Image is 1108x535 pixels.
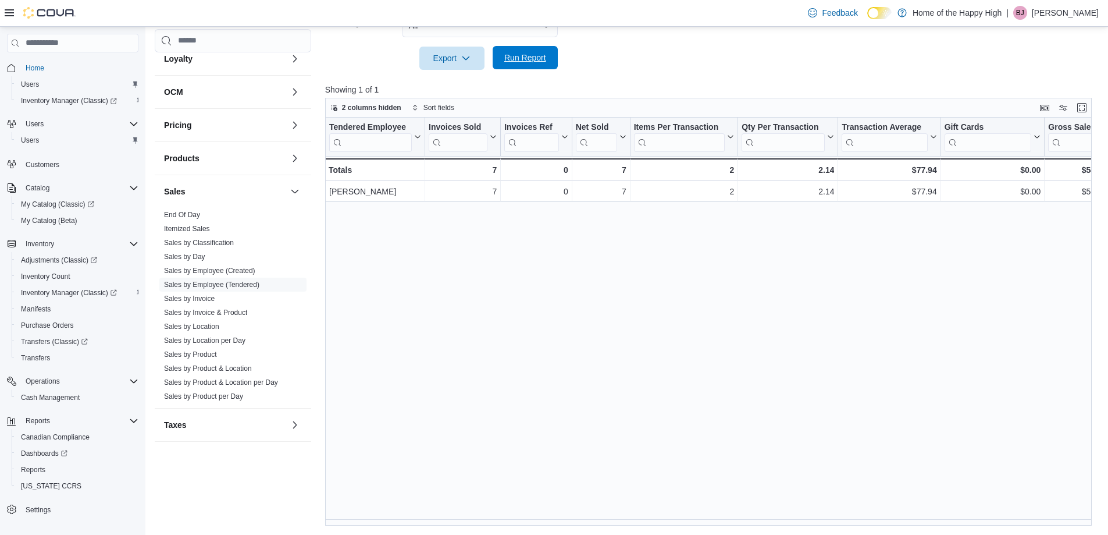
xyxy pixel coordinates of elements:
div: Tendered Employee [329,122,412,133]
a: Sales by Location per Day [164,336,245,345]
button: Catalog [2,180,143,196]
span: Cash Management [21,393,80,402]
span: Dashboards [16,447,138,460]
button: Products [164,153,286,164]
div: 0 [504,163,568,177]
span: Users [21,136,39,145]
span: Sort fields [423,103,454,112]
span: My Catalog (Classic) [21,200,94,209]
div: $77.94 [842,163,936,177]
a: Sales by Invoice [164,295,215,303]
span: Canadian Compliance [21,433,90,442]
span: Inventory Manager (Classic) [16,94,138,108]
div: 2 [634,185,735,199]
h3: Pricing [164,119,191,131]
div: $77.94 [842,185,936,199]
a: Sales by Invoice & Product [164,309,247,317]
div: Tendered Employee [329,122,412,152]
button: Taxes [164,419,286,431]
span: Users [16,133,138,147]
a: Canadian Compliance [16,430,94,444]
button: Users [2,116,143,132]
input: Dark Mode [867,7,892,19]
button: Products [288,151,302,165]
div: Transaction Average [842,122,927,152]
div: Items Per Transaction [633,122,725,152]
button: Reports [2,413,143,429]
div: 2.14 [742,185,834,199]
span: Cash Management [16,391,138,405]
button: Customers [2,155,143,172]
p: Home of the Happy High [913,6,1002,20]
span: Sales by Product [164,350,217,359]
span: Reports [21,465,45,474]
span: Sales by Product & Location [164,364,252,373]
a: [US_STATE] CCRS [16,479,86,493]
span: Users [21,117,138,131]
div: Qty Per Transaction [742,122,825,133]
button: Export [419,47,484,70]
a: Transfers [16,351,55,365]
div: Gross Sales [1048,122,1102,152]
button: Home [2,59,143,76]
div: Invoices Ref [504,122,558,152]
div: Totals [329,163,421,177]
a: Customers [21,158,64,172]
a: Cash Management [16,391,84,405]
span: Users [21,80,39,89]
button: 2 columns hidden [326,101,406,115]
span: Dark Mode [867,19,868,20]
a: Inventory Manager (Classic) [12,285,143,301]
span: Purchase Orders [16,318,138,332]
a: Sales by Product & Location [164,364,252,373]
a: Reports [16,463,50,477]
button: Enter fullscreen [1075,101,1089,115]
button: Sales [288,185,302,199]
span: Settings [21,502,138,517]
a: Adjustments (Classic) [16,253,102,267]
button: Transfers [12,350,143,366]
button: Users [12,76,143,93]
div: $0.00 [944,185,1041,199]
button: Run Report [493,46,558,69]
div: $0.00 [944,163,1041,177]
div: 7 [429,163,497,177]
span: Catalog [26,183,49,193]
a: Settings [21,503,55,517]
button: My Catalog (Beta) [12,212,143,229]
span: Inventory Manager (Classic) [21,288,117,297]
span: Operations [26,377,60,386]
a: Transfers (Classic) [12,334,143,350]
p: Showing 1 of 1 [325,84,1100,95]
a: Itemized Sales [164,225,210,233]
span: Adjustments (Classic) [21,256,97,265]
span: Sales by Location per Day [164,336,245,345]
span: Settings [26,505,51,515]
button: Gift Cards [944,122,1041,152]
a: Manifests [16,302,55,316]
button: Operations [21,374,65,388]
span: Sales by Classification [164,238,234,247]
img: Cova [23,7,76,19]
span: Reports [21,414,138,428]
a: Inventory Count [16,270,75,284]
span: Customers [26,160,59,169]
a: Home [21,61,49,75]
span: Home [21,61,138,75]
button: Pricing [288,118,302,132]
span: Inventory Count [21,272,70,281]
a: Sales by Location [164,323,219,331]
a: Sales by Employee (Created) [164,267,255,275]
button: Transaction Average [842,122,936,152]
span: BJ [1016,6,1024,20]
span: Transfers [16,351,138,365]
span: Transfers (Classic) [16,335,138,349]
p: [PERSON_NAME] [1032,6,1099,20]
button: Net Sold [575,122,626,152]
button: Tendered Employee [329,122,421,152]
h3: Products [164,153,199,164]
span: Catalog [21,181,138,195]
div: Net Sold [575,122,617,133]
div: 2 [633,163,734,177]
a: Feedback [803,1,862,24]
